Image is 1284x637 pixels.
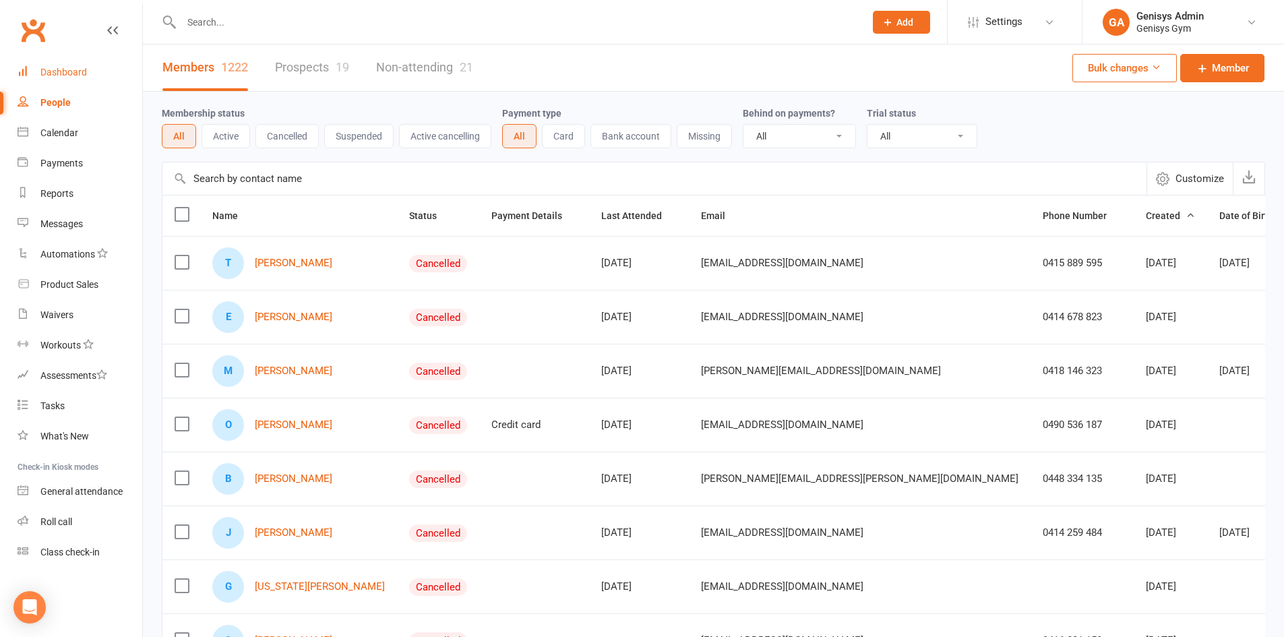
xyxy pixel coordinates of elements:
div: Georgia [212,571,244,603]
a: Payments [18,148,142,179]
div: Messages [40,218,83,229]
div: Cancelled [409,417,467,434]
span: Add [896,17,913,28]
div: GA [1103,9,1130,36]
div: Genisys Gym [1136,22,1204,34]
button: Card [542,124,585,148]
a: [PERSON_NAME] [255,473,332,485]
button: All [162,124,196,148]
button: Phone Number [1043,208,1122,224]
div: Cancelled [409,578,467,596]
button: Missing [677,124,732,148]
span: [EMAIL_ADDRESS][DOMAIN_NAME] [701,520,863,545]
div: People [40,97,71,108]
button: Name [212,208,253,224]
div: Class check-in [40,547,100,557]
div: [DATE] [601,257,677,269]
div: [DATE] [601,365,677,377]
span: Created [1146,210,1195,221]
span: [EMAIL_ADDRESS][DOMAIN_NAME] [701,304,863,330]
div: Payments [40,158,83,169]
a: General attendance kiosk mode [18,477,142,507]
span: Settings [985,7,1022,37]
div: 21 [460,60,473,74]
a: [PERSON_NAME] [255,527,332,539]
button: Add [873,11,930,34]
button: Payment Details [491,208,577,224]
span: [PERSON_NAME][EMAIL_ADDRESS][DOMAIN_NAME] [701,358,941,384]
div: 0448 334 135 [1043,473,1122,485]
div: 0414 678 823 [1043,311,1122,323]
div: [DATE] [1146,419,1195,431]
div: [DATE] [601,419,677,431]
a: People [18,88,142,118]
div: Tasks [40,400,65,411]
button: All [502,124,537,148]
a: What's New [18,421,142,452]
div: [DATE] [601,311,677,323]
span: Status [409,210,452,221]
div: Dashboard [40,67,87,78]
button: Active [202,124,250,148]
div: Benjamin [212,463,244,495]
div: Waivers [40,309,73,320]
button: Bulk changes [1072,54,1177,82]
div: Genisys Admin [1136,10,1204,22]
div: [DATE] [601,473,677,485]
div: [DATE] [1146,257,1195,269]
div: [DATE] [601,527,677,539]
a: Prospects19 [275,44,349,91]
div: Emma [212,301,244,333]
div: 1222 [221,60,248,74]
a: Class kiosk mode [18,537,142,568]
span: Member [1212,60,1249,76]
a: Member [1180,54,1264,82]
button: Email [701,208,740,224]
label: Trial status [867,108,916,119]
span: Phone Number [1043,210,1122,221]
div: Cancelled [409,471,467,488]
div: [DATE] [1146,473,1195,485]
span: [PERSON_NAME][EMAIL_ADDRESS][PERSON_NAME][DOMAIN_NAME] [701,466,1018,491]
a: Dashboard [18,57,142,88]
a: Non-attending21 [376,44,473,91]
div: 19 [336,60,349,74]
div: Calendar [40,127,78,138]
div: Credit card [491,419,577,431]
div: 0415 889 595 [1043,257,1122,269]
a: Messages [18,209,142,239]
button: Customize [1147,162,1233,195]
div: Reports [40,188,73,199]
div: [DATE] [1146,527,1195,539]
div: Julie [212,517,244,549]
button: Active cancelling [399,124,491,148]
span: Email [701,210,740,221]
div: [DATE] [1146,311,1195,323]
a: Members1222 [162,44,248,91]
div: What's New [40,431,89,442]
a: [US_STATE][PERSON_NAME] [255,581,385,593]
button: Last Attended [601,208,677,224]
a: [PERSON_NAME] [255,419,332,431]
div: Cancelled [409,524,467,542]
a: Clubworx [16,13,50,47]
input: Search... [177,13,855,32]
div: Assessments [40,370,107,381]
div: [DATE] [601,581,677,593]
div: Cancelled [409,309,467,326]
div: Tanesha [212,247,244,279]
div: 0414 259 484 [1043,527,1122,539]
button: Cancelled [255,124,319,148]
div: Workouts [40,340,81,351]
a: [PERSON_NAME] [255,311,332,323]
div: Open Intercom Messenger [13,591,46,624]
div: General attendance [40,486,123,497]
a: [PERSON_NAME] [255,257,332,269]
label: Membership status [162,108,245,119]
input: Search by contact name [162,162,1147,195]
a: Roll call [18,507,142,537]
a: Workouts [18,330,142,361]
button: Suspended [324,124,394,148]
span: Last Attended [601,210,677,221]
div: Olga [212,409,244,441]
